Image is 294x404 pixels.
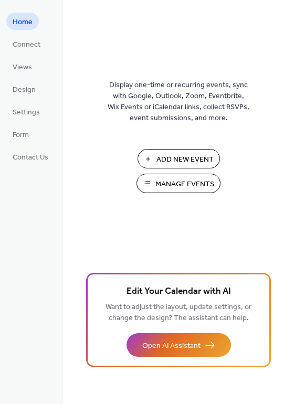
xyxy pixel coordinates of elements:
span: Connect [13,39,40,50]
a: Form [6,125,35,143]
a: Connect [6,35,47,52]
button: Manage Events [136,174,220,193]
span: Contact Us [13,152,48,163]
span: Add New Event [156,154,214,165]
button: Add New Event [138,149,220,168]
span: Want to adjust the layout, update settings, or change the design? The assistant can help. [106,300,251,325]
span: Home [13,17,33,28]
span: Views [13,62,32,73]
span: Settings [13,107,40,118]
button: Open AI Assistant [127,333,231,357]
a: Home [6,13,39,30]
a: Design [6,80,42,98]
span: Display one-time or recurring events, sync with Google, Outlook, Zoom, Eventbrite, Wix Events or ... [108,80,249,124]
span: Design [13,84,36,95]
span: Edit Your Calendar with AI [127,284,231,299]
span: Open AI Assistant [142,341,201,352]
a: Views [6,58,38,75]
span: Form [13,130,29,141]
span: Manage Events [155,179,214,190]
a: Contact Us [6,148,55,165]
a: Settings [6,103,46,120]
